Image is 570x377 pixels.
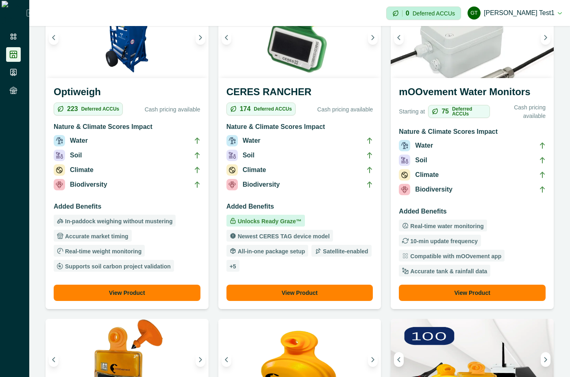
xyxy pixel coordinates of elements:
button: Previous image [222,352,231,367]
p: Soil [415,155,427,165]
p: Cash pricing available [493,103,546,120]
p: Unlocks Ready Graze™ [236,218,302,224]
h3: Added Benefits [54,202,200,215]
button: Previous image [49,352,59,367]
p: Real-time weight monitoring [63,248,141,254]
h3: Nature & Climate Scores Impact [399,127,546,140]
p: Water [70,136,88,146]
h3: Nature & Climate Scores Impact [226,122,373,135]
button: Previous image [394,352,404,367]
button: Previous image [394,30,404,45]
p: Cash pricing available [126,105,200,114]
button: Previous image [222,30,231,45]
p: Deferred ACCUs [254,107,292,111]
p: Compatible with mOOvement app [409,253,501,259]
button: View Product [399,285,546,301]
p: All-in-one package setup [236,248,305,254]
p: 10-min update frequency [409,238,478,244]
p: Water [243,136,261,146]
p: Soil [243,150,255,160]
h3: mOOvement Water Monitors [399,85,546,102]
button: Next image [541,30,550,45]
h3: Added Benefits [226,202,373,215]
p: Accurate market timing [63,233,128,239]
p: Supports soil carbon project validation [63,264,171,269]
p: Climate [243,165,266,175]
h3: Added Benefits [399,207,546,220]
p: Biodiversity [70,180,107,190]
button: Next image [541,352,550,367]
button: Gayathri test1[PERSON_NAME] test1 [468,3,562,23]
p: 75 [442,108,449,115]
p: Deferred ACCUs [413,10,455,16]
p: Real-time water monitoring [409,223,483,229]
p: Starting at [399,107,425,116]
button: View Product [226,285,373,301]
p: Deferred ACCUs [81,107,120,111]
p: Satellite-enabled [321,248,368,254]
button: Next image [196,352,205,367]
img: Logo [2,1,26,25]
button: View Product [54,285,200,301]
h3: Optiweigh [54,85,200,102]
button: Next image [196,30,205,45]
p: Soil [70,150,82,160]
p: Water [415,141,433,150]
p: 0 [406,10,409,17]
p: Climate [70,165,94,175]
button: Next image [368,30,378,45]
p: Deferred ACCUs [452,107,486,116]
button: Previous image [49,30,59,45]
p: + 5 [230,264,236,269]
p: 174 [240,106,251,112]
p: Cash pricing available [299,105,373,114]
p: Biodiversity [415,185,453,194]
p: In-paddock weighing without mustering [63,218,172,224]
button: Next image [368,352,378,367]
p: Newest CERES TAG device model [236,233,330,239]
p: Accurate tank & rainfall data [409,268,487,274]
p: Climate [415,170,439,180]
h3: CERES RANCHER [226,85,373,102]
p: 223 [67,106,78,112]
h3: Nature & Climate Scores Impact [54,122,200,135]
p: Biodiversity [243,180,280,190]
